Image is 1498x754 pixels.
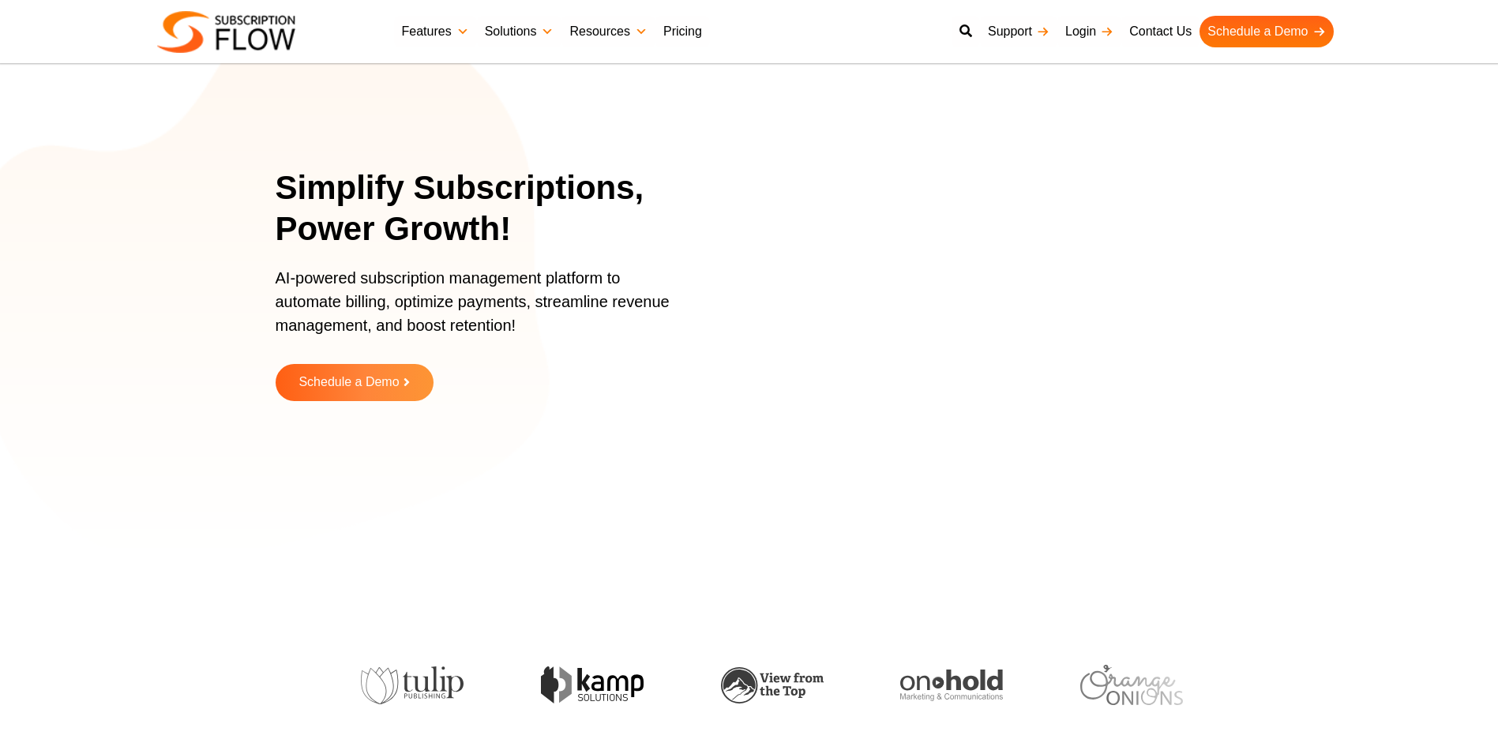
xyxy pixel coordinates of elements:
a: Schedule a Demo [276,364,434,401]
a: Schedule a Demo [1200,16,1333,47]
a: Features [394,16,477,47]
img: Subscriptionflow [157,11,295,53]
a: Support [980,16,1057,47]
a: Login [1057,16,1121,47]
img: tulip-publishing [361,666,464,704]
a: Solutions [477,16,562,47]
h1: Simplify Subscriptions, Power Growth! [276,167,706,250]
p: AI-powered subscription management platform to automate billing, optimize payments, streamline re... [276,266,686,353]
span: Schedule a Demo [298,376,399,389]
img: orange-onions [1080,665,1183,705]
a: Resources [561,16,655,47]
a: Pricing [655,16,710,47]
a: Contact Us [1121,16,1200,47]
img: onhold-marketing [900,670,1003,701]
img: view-from-the-top [721,667,824,704]
img: kamp-solution [541,666,644,703]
